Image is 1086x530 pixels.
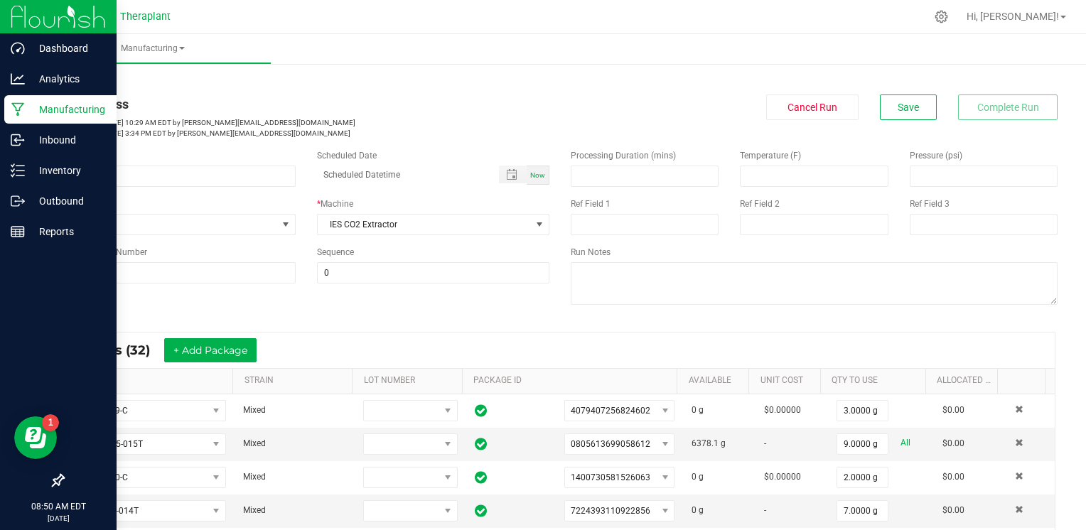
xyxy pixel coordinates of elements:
a: QTY TO USESortable [832,375,920,386]
p: Analytics [25,70,110,87]
span: HPEN25-015T [75,434,208,454]
a: Sortable [1009,375,1040,386]
inline-svg: Dashboard [11,41,25,55]
span: Mixed [243,405,266,415]
button: Cancel Run [766,94,859,120]
span: Manufacturing [34,43,271,55]
span: Run Notes [571,247,611,257]
span: Inputs (32) [80,342,164,358]
span: NO DATA FOUND [74,500,226,521]
span: 0 [692,472,697,482]
span: 0805613699058612 [571,439,650,449]
span: g [721,438,726,448]
span: Ref Field 1 [571,199,611,209]
span: NO DATA FOUND [564,500,674,521]
span: $0.00000 [764,405,801,415]
a: PACKAGE IDSortable [473,375,672,386]
a: Manufacturing [34,34,271,64]
span: D25-069-C [75,401,208,421]
input: Scheduled Datetime [317,166,485,183]
span: Theraplant [120,11,171,23]
span: NO DATA FOUND [74,433,226,455]
inline-svg: Analytics [11,72,25,86]
p: Reports [25,223,110,240]
span: Machine [321,199,353,209]
span: Scheduled Date [317,151,377,161]
a: Unit CostSortable [760,375,815,386]
span: 4079407256824602 [571,406,650,416]
span: - [764,505,766,515]
a: All [900,433,910,453]
span: None [63,215,277,234]
span: In Sync [475,436,487,453]
button: Save [880,94,937,120]
span: NO DATA FOUND [564,400,674,421]
span: Pressure (psi) [910,151,962,161]
iframe: Resource center [14,416,57,459]
inline-svg: Reports [11,225,25,239]
div: In Progress [63,94,549,114]
span: Ref Field 3 [910,199,950,209]
span: 0 [692,405,697,415]
span: g [699,472,704,482]
span: IES CO2 Extractor [318,215,532,234]
p: Inbound [25,131,110,148]
p: Manufacturing [25,101,110,118]
span: g [699,505,704,515]
span: In Sync [475,502,487,519]
span: NO DATA FOUND [74,400,226,421]
span: Hi, [PERSON_NAME]! [967,11,1059,22]
span: $0.00 [942,505,964,515]
p: [DATE] 10:29 AM EDT by [PERSON_NAME][EMAIL_ADDRESS][DOMAIN_NAME] [63,117,549,128]
iframe: Resource center unread badge [42,414,59,431]
inline-svg: Outbound [11,194,25,208]
span: Complete Run [977,102,1039,113]
span: Temperature (F) [740,151,801,161]
span: Now [530,171,545,179]
span: Cancel Run [787,102,837,113]
span: Sequence [317,247,354,257]
a: LOT NUMBERSortable [364,375,457,386]
span: $0.00000 [764,472,801,482]
span: $0.00 [942,405,964,415]
span: NO DATA FOUND [564,467,674,488]
span: - [764,438,766,448]
p: [DATE] [6,513,110,524]
p: 08:50 AM EDT [6,500,110,513]
a: ITEMSortable [76,375,227,386]
p: [DATE] 3:34 PM EDT by [PERSON_NAME][EMAIL_ADDRESS][DOMAIN_NAME] [63,128,549,139]
span: In Sync [475,402,487,419]
span: IPEN25-014T [75,501,208,521]
span: g [699,405,704,415]
p: Outbound [25,193,110,210]
a: Allocated CostSortable [937,375,991,386]
span: 6378.1 [692,438,719,448]
div: Manage settings [932,10,950,23]
span: 7224393110922856 [571,506,650,516]
span: Processing Duration (mins) [571,151,676,161]
span: Ref Field 2 [740,199,780,209]
inline-svg: Inventory [11,163,25,178]
inline-svg: Manufacturing [11,102,25,117]
span: 0 [692,505,697,515]
span: NO DATA FOUND [74,467,226,488]
span: $0.00 [942,472,964,482]
span: Save [898,102,919,113]
a: STRAINSortable [244,375,347,386]
span: 1400730581526063 [571,472,650,482]
span: Mixed [243,438,266,448]
span: In Sync [475,469,487,486]
span: Toggle popup [499,166,527,183]
p: Inventory [25,162,110,179]
span: $0.00 [942,438,964,448]
span: D25-070-C [75,467,208,487]
p: Dashboard [25,40,110,57]
button: + Add Package [164,338,257,362]
span: Mixed [243,472,266,482]
button: Complete Run [958,94,1058,120]
inline-svg: Inbound [11,133,25,147]
span: Mixed [243,505,266,515]
a: AVAILABLESortable [689,375,743,386]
